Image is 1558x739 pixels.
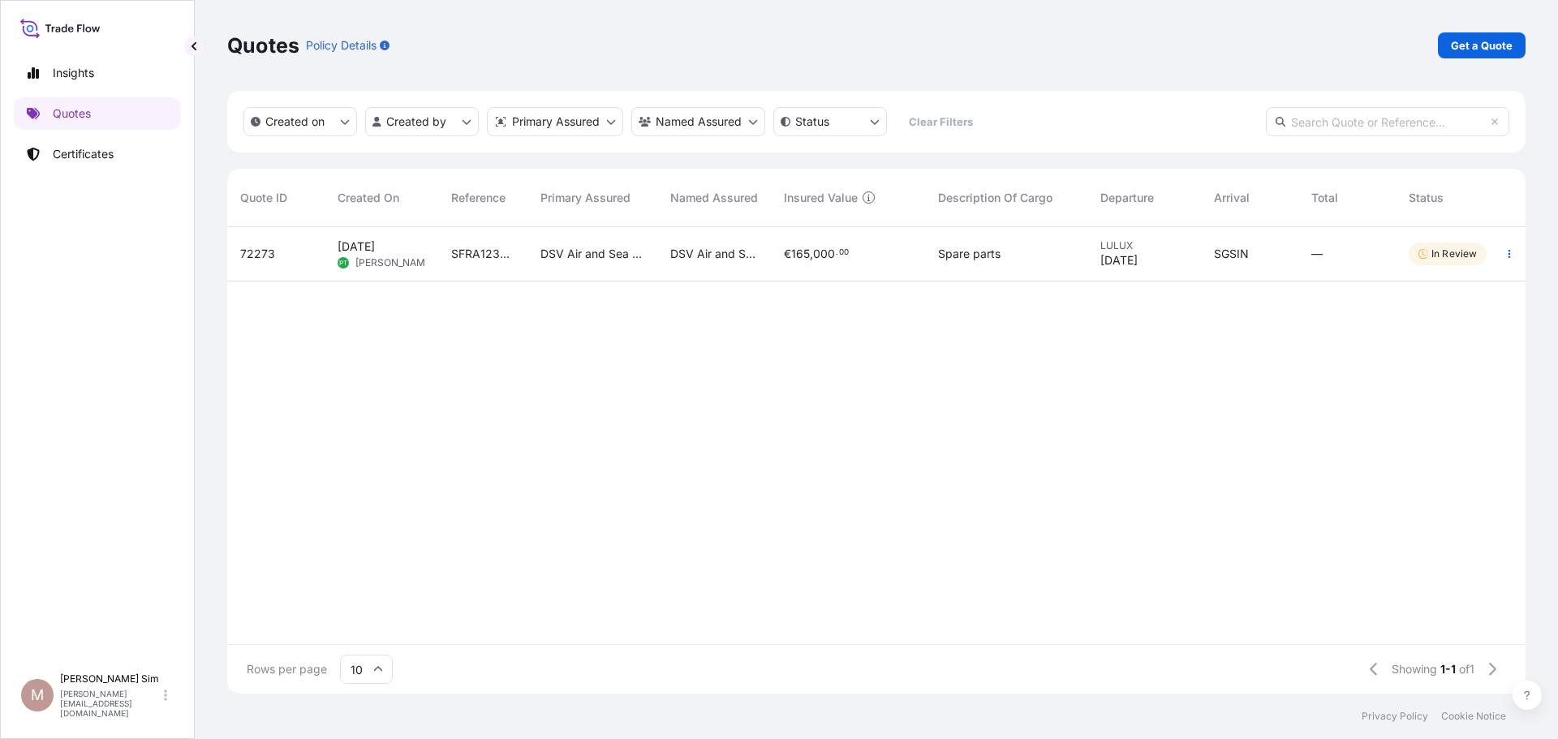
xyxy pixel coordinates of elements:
[265,114,325,130] p: Created on
[670,190,758,206] span: Named Assured
[355,256,434,269] span: [PERSON_NAME]
[810,248,813,260] span: ,
[1438,32,1526,58] a: Get a Quote
[670,246,758,262] span: DSV Air and Sea Singapore Pte Ltd
[836,250,838,256] span: .
[339,255,347,271] span: PT
[240,246,275,262] span: 72273
[1440,661,1456,677] span: 1-1
[14,57,181,89] a: Insights
[14,138,181,170] a: Certificates
[1266,107,1509,136] input: Search Quote or Reference...
[1100,239,1188,252] span: LULUX
[656,114,742,130] p: Named Assured
[31,687,44,703] span: M
[1100,190,1154,206] span: Departure
[60,672,161,685] p: [PERSON_NAME] Sim
[247,661,327,677] span: Rows per page
[386,114,446,130] p: Created by
[791,248,810,260] span: 165
[1431,247,1477,260] p: In Review
[839,250,849,256] span: 00
[243,107,357,136] button: createdOn Filter options
[14,97,181,130] a: Quotes
[540,246,644,262] span: DSV Air and Sea Singapore Pte Ltd
[1214,246,1249,262] span: SGSIN
[1311,246,1323,262] span: —
[1311,190,1338,206] span: Total
[909,114,973,130] p: Clear Filters
[1362,710,1428,723] a: Privacy Policy
[895,109,986,135] button: Clear Filters
[227,32,299,58] p: Quotes
[784,248,791,260] span: €
[53,105,91,122] p: Quotes
[1459,661,1474,677] span: of 1
[60,689,161,718] p: [PERSON_NAME][EMAIL_ADDRESS][DOMAIN_NAME]
[540,190,631,206] span: Primary Assured
[487,107,623,136] button: distributor Filter options
[338,238,375,255] span: [DATE]
[1100,252,1138,269] span: [DATE]
[53,65,94,81] p: Insights
[240,190,287,206] span: Quote ID
[795,114,829,130] p: Status
[813,248,835,260] span: 000
[365,107,479,136] button: createdBy Filter options
[784,190,858,206] span: Insured Value
[1392,661,1437,677] span: Showing
[306,37,377,54] p: Policy Details
[631,107,765,136] button: cargoOwner Filter options
[451,190,506,206] span: Reference
[451,246,514,262] span: SFRA123456
[512,114,600,130] p: Primary Assured
[1451,37,1513,54] p: Get a Quote
[938,190,1052,206] span: Description Of Cargo
[773,107,887,136] button: certificateStatus Filter options
[53,146,114,162] p: Certificates
[938,246,1001,262] span: Spare parts
[1409,190,1444,206] span: Status
[1214,190,1250,206] span: Arrival
[338,190,399,206] span: Created On
[1441,710,1506,723] a: Cookie Notice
